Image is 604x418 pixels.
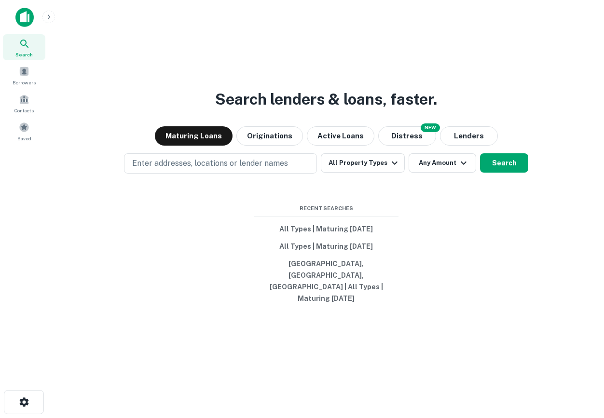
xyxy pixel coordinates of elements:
[421,123,440,132] div: NEW
[254,220,398,238] button: All Types | Maturing [DATE]
[321,153,405,173] button: All Property Types
[3,34,45,60] a: Search
[480,153,528,173] button: Search
[254,238,398,255] button: All Types | Maturing [DATE]
[440,126,498,146] button: Lenders
[236,126,303,146] button: Originations
[215,88,437,111] h3: Search lenders & loans, faster.
[409,153,476,173] button: Any Amount
[254,255,398,307] button: [GEOGRAPHIC_DATA], [GEOGRAPHIC_DATA], [GEOGRAPHIC_DATA] | All Types | Maturing [DATE]
[15,51,33,58] span: Search
[378,126,436,146] button: Search distressed loans with lien and other non-mortgage details.
[556,341,604,387] iframe: Chat Widget
[3,62,45,88] a: Borrowers
[17,135,31,142] span: Saved
[155,126,233,146] button: Maturing Loans
[3,118,45,144] a: Saved
[15,8,34,27] img: capitalize-icon.png
[307,126,374,146] button: Active Loans
[13,79,36,86] span: Borrowers
[3,90,45,116] a: Contacts
[124,153,317,174] button: Enter addresses, locations or lender names
[132,158,288,169] p: Enter addresses, locations or lender names
[254,204,398,213] span: Recent Searches
[14,107,34,114] span: Contacts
